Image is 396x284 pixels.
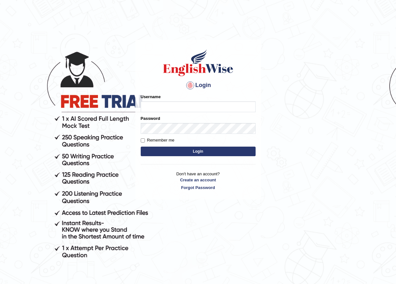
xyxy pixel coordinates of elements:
img: Logo of English Wise sign in for intelligent practice with AI [162,48,235,77]
label: Username [141,94,161,100]
a: Create an account [141,177,256,183]
button: Login [141,147,256,156]
input: Remember me [141,138,145,142]
h4: Login [141,80,256,91]
p: Don't have an account? [141,171,256,191]
label: Remember me [141,137,175,143]
label: Password [141,115,160,121]
a: Forgot Password [141,185,256,191]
